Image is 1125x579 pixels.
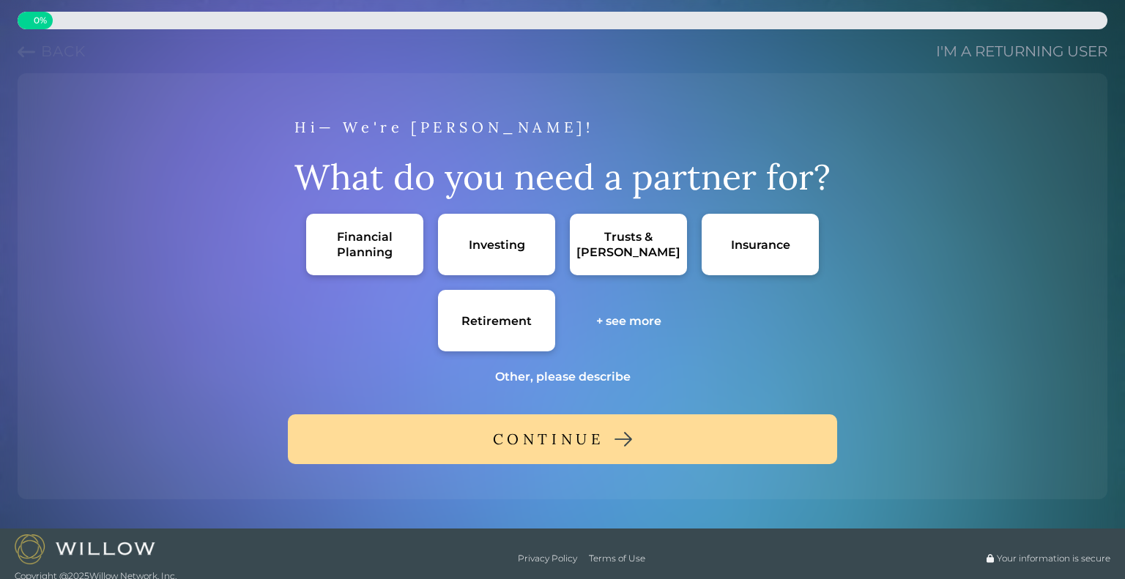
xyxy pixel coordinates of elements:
div: Insurance [731,237,790,253]
a: I'm a returning user [936,41,1107,61]
button: CONTINUE [288,414,837,464]
a: Terms of Use [589,553,645,564]
div: 0% complete [18,12,53,29]
a: Privacy Policy [518,553,577,564]
img: Willow logo [15,534,155,564]
div: Other, please describe [495,369,631,384]
div: + see more [596,313,661,329]
span: Back [41,42,86,60]
div: Investing [469,237,525,253]
span: 0 % [18,15,47,26]
div: Financial Planning [321,229,409,260]
div: Hi— We're [PERSON_NAME]! [294,114,831,141]
div: What do you need a partner for? [294,155,831,199]
div: CONTINUE [493,426,604,452]
div: Trusts & [PERSON_NAME] [576,229,680,260]
div: Retirement [461,313,532,329]
button: Previous question [18,41,86,61]
span: Your information is secure [997,553,1110,564]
